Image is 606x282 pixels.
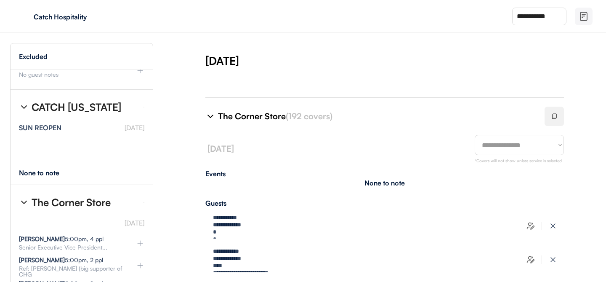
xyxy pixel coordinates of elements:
[125,124,144,132] font: [DATE]
[205,200,564,207] div: Guests
[136,66,144,75] img: plus%20%281%29.svg
[549,255,557,264] img: x-close%20%283%29.svg
[19,235,65,242] strong: [PERSON_NAME]
[19,197,29,207] img: chevron-right%20%281%29.svg
[19,257,103,263] div: 5:00pm, 2 ppl
[526,222,535,230] img: users-edit.svg
[19,169,75,176] div: None to note
[286,111,332,121] font: (192 covers)
[579,11,589,21] img: file-02.svg
[17,10,30,23] img: yH5BAEAAAAALAAAAAABAAEAAAIBRAA7
[205,111,215,121] img: chevron-right%20%281%29.svg
[34,13,140,20] div: Catch Hospitality
[205,170,564,177] div: Events
[549,222,557,230] img: x-close%20%283%29.svg
[19,72,122,78] div: No guest notes
[125,219,144,227] font: [DATE]
[32,102,121,112] div: CATCH [US_STATE]
[19,244,122,250] div: Senior Executive Vice President...
[364,180,405,186] div: None to note
[19,124,61,131] div: SUN REOPEN
[19,62,65,70] strong: [PERSON_NAME]
[207,143,234,154] font: [DATE]
[218,110,534,122] div: The Corner Store
[19,266,122,277] div: Ref: [PERSON_NAME] (big supporter of CHG
[19,256,65,263] strong: [PERSON_NAME]
[19,236,104,242] div: 5:00pm, 4 ppl
[19,53,48,60] div: Excluded
[19,102,29,112] img: chevron-right%20%281%29.svg
[205,53,606,68] div: [DATE]
[136,261,144,270] img: plus%20%281%29.svg
[475,158,562,163] font: *Covers will not show unless service is selected
[136,239,144,247] img: plus%20%281%29.svg
[526,255,535,264] img: users-edit.svg
[32,197,111,207] div: The Corner Store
